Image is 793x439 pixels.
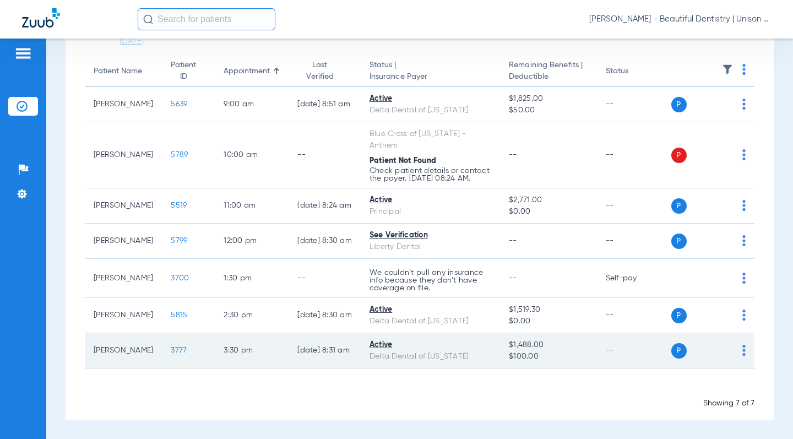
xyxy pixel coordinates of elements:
td: [DATE] 8:24 AM [289,188,361,224]
input: Search for patients [138,8,275,30]
span: 5519 [171,202,187,209]
div: Patient ID [171,59,206,83]
div: Last Verified [297,59,352,83]
td: [PERSON_NAME] [85,259,162,298]
td: -- [597,188,671,224]
td: -- [597,122,671,188]
p: Check patient details or contact the payer. [DATE] 08:24 AM. [370,167,491,182]
span: P [671,343,687,359]
div: Last Verified [297,59,342,83]
span: Showing 7 of 7 [703,399,754,407]
iframe: Chat Widget [738,386,793,439]
div: Active [370,194,491,206]
td: [DATE] 8:30 AM [289,298,361,333]
div: Principal [370,206,491,218]
th: Remaining Benefits | [500,56,596,87]
td: 3:30 PM [215,333,289,368]
span: $2,771.00 [509,194,588,206]
td: [PERSON_NAME] [85,87,162,122]
td: [DATE] 8:30 AM [289,224,361,259]
img: group-dot-blue.svg [742,273,746,284]
span: P [671,148,687,163]
span: -- [509,274,517,282]
span: -- [509,151,517,159]
span: P [671,308,687,323]
th: Status | [361,56,500,87]
div: Delta Dental of [US_STATE] [370,316,491,327]
div: Appointment [224,66,270,77]
span: $0.00 [509,316,588,327]
td: [PERSON_NAME] [85,298,162,333]
div: Delta Dental of [US_STATE] [370,105,491,116]
span: Insurance Payer [370,71,491,83]
td: 1:30 PM [215,259,289,298]
td: -- [597,298,671,333]
a: [DATE] [99,36,165,47]
span: $0.00 [509,206,588,218]
th: Status [597,56,671,87]
img: group-dot-blue.svg [742,345,746,356]
td: [DATE] 8:51 AM [289,87,361,122]
td: [PERSON_NAME] [85,188,162,224]
div: See Verification [370,230,491,241]
td: -- [289,122,361,188]
span: -- [509,237,517,245]
img: group-dot-blue.svg [742,235,746,246]
div: Patient ID [171,59,196,83]
td: 12:00 PM [215,224,289,259]
div: Patient Name [94,66,142,77]
div: Active [370,304,491,316]
div: Active [370,339,491,351]
span: [PERSON_NAME] - Beautiful Dentistry | Unison Dental Group [589,14,771,25]
div: Liberty Dental [370,241,491,253]
td: 9:00 AM [215,87,289,122]
img: hamburger-icon [14,47,32,60]
span: Deductible [509,71,588,83]
span: $100.00 [509,351,588,362]
span: 3700 [171,274,189,282]
div: Delta Dental of [US_STATE] [370,351,491,362]
div: Blue Cross of [US_STATE] - Anthem [370,128,491,151]
span: 5815 [171,311,187,319]
span: $1,519.30 [509,304,588,316]
td: 11:00 AM [215,188,289,224]
div: Patient Name [94,66,153,77]
span: 3777 [171,346,187,354]
img: Search Icon [143,14,153,24]
div: Active [370,93,491,105]
span: P [671,97,687,112]
img: filter.svg [722,64,733,75]
span: 5789 [171,151,188,159]
span: P [671,234,687,249]
td: -- [597,224,671,259]
td: -- [597,333,671,368]
td: -- [289,259,361,298]
div: Appointment [224,66,280,77]
img: Zuub Logo [22,8,60,28]
img: group-dot-blue.svg [742,310,746,321]
img: group-dot-blue.svg [742,64,746,75]
span: P [671,198,687,214]
td: Self-pay [597,259,671,298]
td: [PERSON_NAME] [85,122,162,188]
td: [PERSON_NAME] [85,333,162,368]
td: 10:00 AM [215,122,289,188]
td: [PERSON_NAME] [85,224,162,259]
span: 5639 [171,100,187,108]
td: [DATE] 8:31 AM [289,333,361,368]
span: 5799 [171,237,187,245]
p: We couldn’t pull any insurance info because they don’t have coverage on file. [370,269,491,292]
img: group-dot-blue.svg [742,149,746,160]
img: group-dot-blue.svg [742,99,746,110]
img: group-dot-blue.svg [742,200,746,211]
span: $50.00 [509,105,588,116]
span: $1,825.00 [509,93,588,105]
td: -- [597,87,671,122]
td: 2:30 PM [215,298,289,333]
span: Patient Not Found [370,157,436,165]
span: $1,488.00 [509,339,588,351]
